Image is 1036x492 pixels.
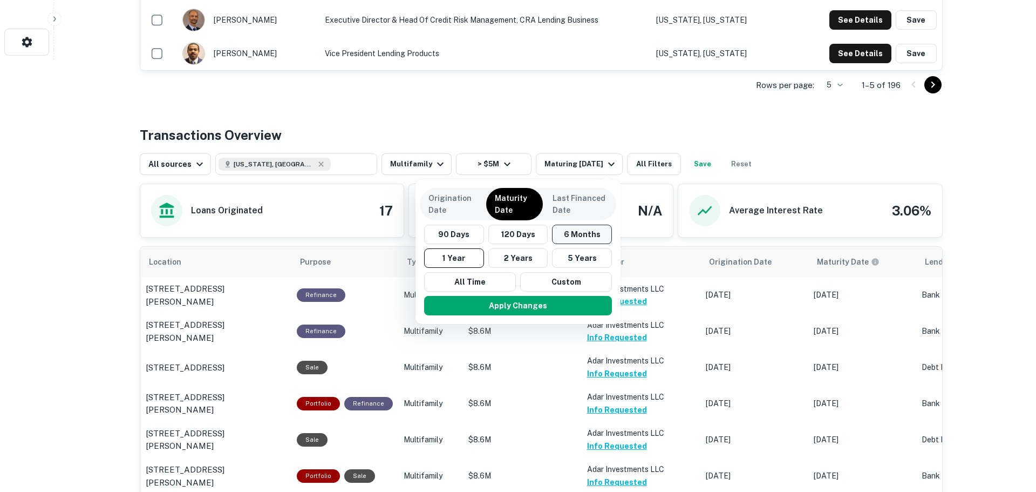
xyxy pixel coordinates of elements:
[424,296,612,315] button: Apply Changes
[424,225,484,244] button: 90 Days
[982,406,1036,457] iframe: Chat Widget
[552,248,612,268] button: 5 Years
[495,192,534,216] p: Maturity Date
[424,272,516,292] button: All Time
[488,248,548,268] button: 2 Years
[428,192,476,216] p: Origination Date
[488,225,548,244] button: 120 Days
[553,192,608,216] p: Last Financed Date
[424,248,484,268] button: 1 Year
[552,225,612,244] button: 6 Months
[520,272,612,292] button: Custom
